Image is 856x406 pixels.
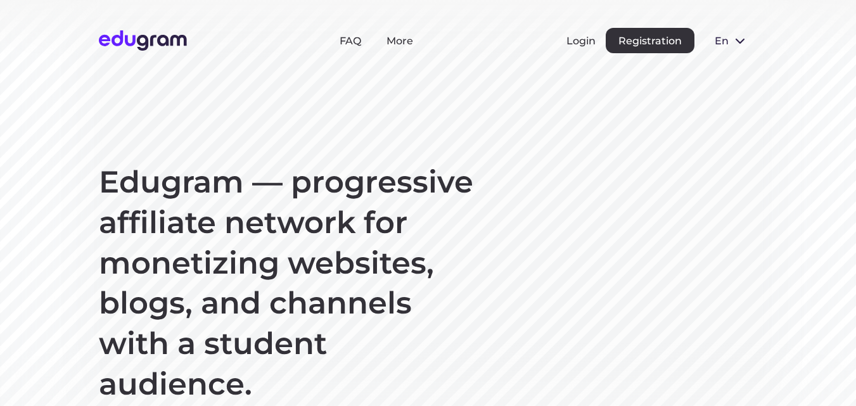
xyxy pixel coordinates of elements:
[566,35,596,47] button: Login
[705,28,758,53] button: en
[99,30,187,51] img: Edugram Logo
[340,35,361,47] a: FAQ
[386,35,413,47] a: More
[606,28,694,53] button: Registration
[99,162,479,405] h1: Edugram — progressive affiliate network for monetizing websites, blogs, and channels with a stude...
[715,35,727,47] span: en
